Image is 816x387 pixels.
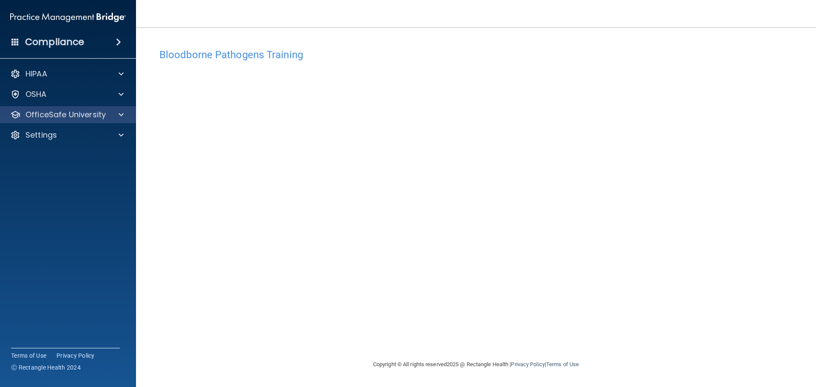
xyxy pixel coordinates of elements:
a: Privacy Policy [57,351,95,360]
p: OSHA [25,89,47,99]
h4: Compliance [25,36,84,48]
img: PMB logo [10,9,126,26]
a: Terms of Use [546,361,579,367]
a: Settings [10,130,124,140]
p: HIPAA [25,69,47,79]
a: HIPAA [10,69,124,79]
iframe: bbp [159,65,793,326]
h4: Bloodborne Pathogens Training [159,49,793,60]
p: OfficeSafe University [25,110,106,120]
span: Ⓒ Rectangle Health 2024 [11,363,81,372]
a: OSHA [10,89,124,99]
a: Privacy Policy [511,361,544,367]
a: OfficeSafe University [10,110,124,120]
div: Copyright © All rights reserved 2025 @ Rectangle Health | | [321,351,631,378]
a: Terms of Use [11,351,46,360]
p: Settings [25,130,57,140]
